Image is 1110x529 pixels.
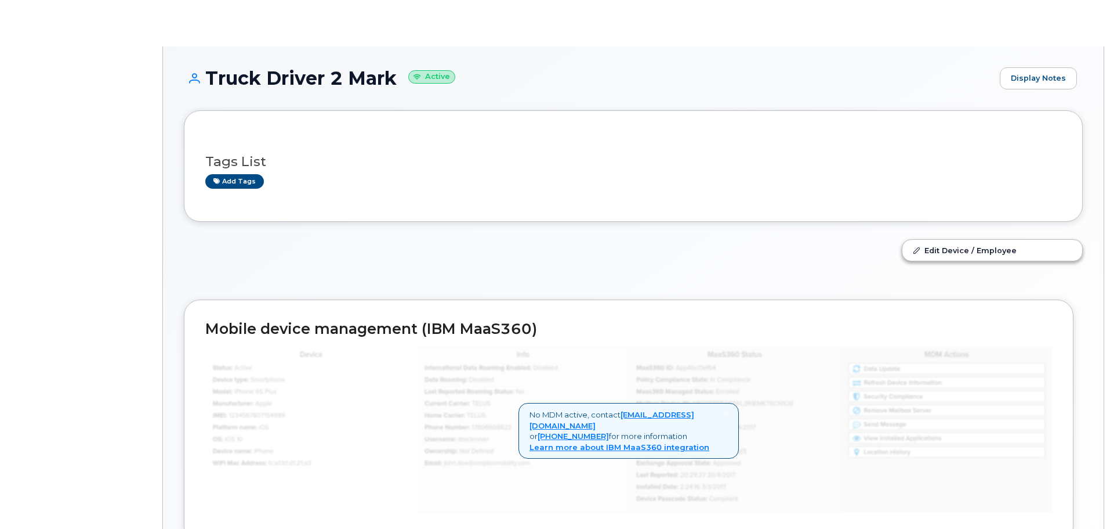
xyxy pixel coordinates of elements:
span: × [723,408,728,419]
a: Edit Device / Employee [902,240,1082,261]
h2: Mobile device management (IBM MaaS360) [205,321,1052,337]
a: [EMAIL_ADDRESS][DOMAIN_NAME] [529,410,694,430]
h1: Truck Driver 2 Mark [184,68,994,88]
a: Close [723,409,728,418]
h3: Tags List [205,154,1061,169]
a: Add tags [205,174,264,189]
small: Active [408,70,455,84]
a: Learn more about IBM MaaS360 integration [529,442,709,452]
div: No MDM active, contact or for more information [518,403,739,459]
img: mdm_maas360_data_lg-147edf4ce5891b6e296acbe60ee4acd306360f73f278574cfef86ac192ea0250.jpg [205,346,1052,513]
a: Display Notes [1000,67,1077,89]
a: [PHONE_NUMBER] [538,431,609,441]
